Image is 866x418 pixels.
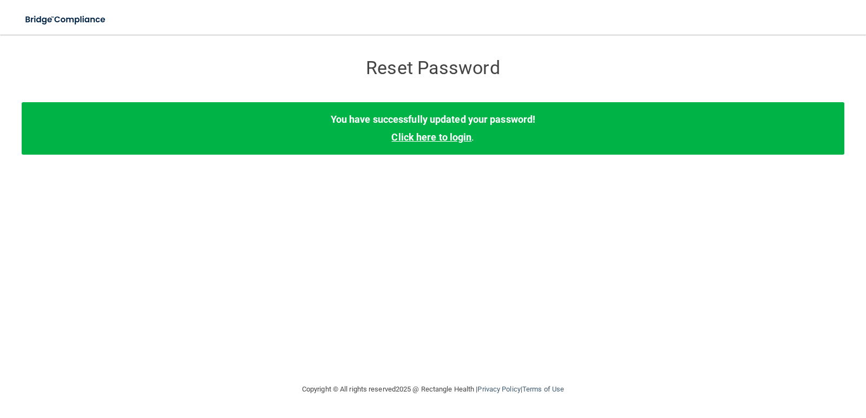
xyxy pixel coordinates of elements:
img: bridge_compliance_login_screen.278c3ca4.svg [16,9,116,31]
div: Copyright © All rights reserved 2025 @ Rectangle Health | | [235,372,631,407]
h3: Reset Password [235,58,631,78]
a: Terms of Use [522,385,564,393]
a: Privacy Policy [477,385,520,393]
div: . [22,102,844,154]
a: Click here to login [391,131,471,143]
b: You have successfully updated your password! [331,114,535,125]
